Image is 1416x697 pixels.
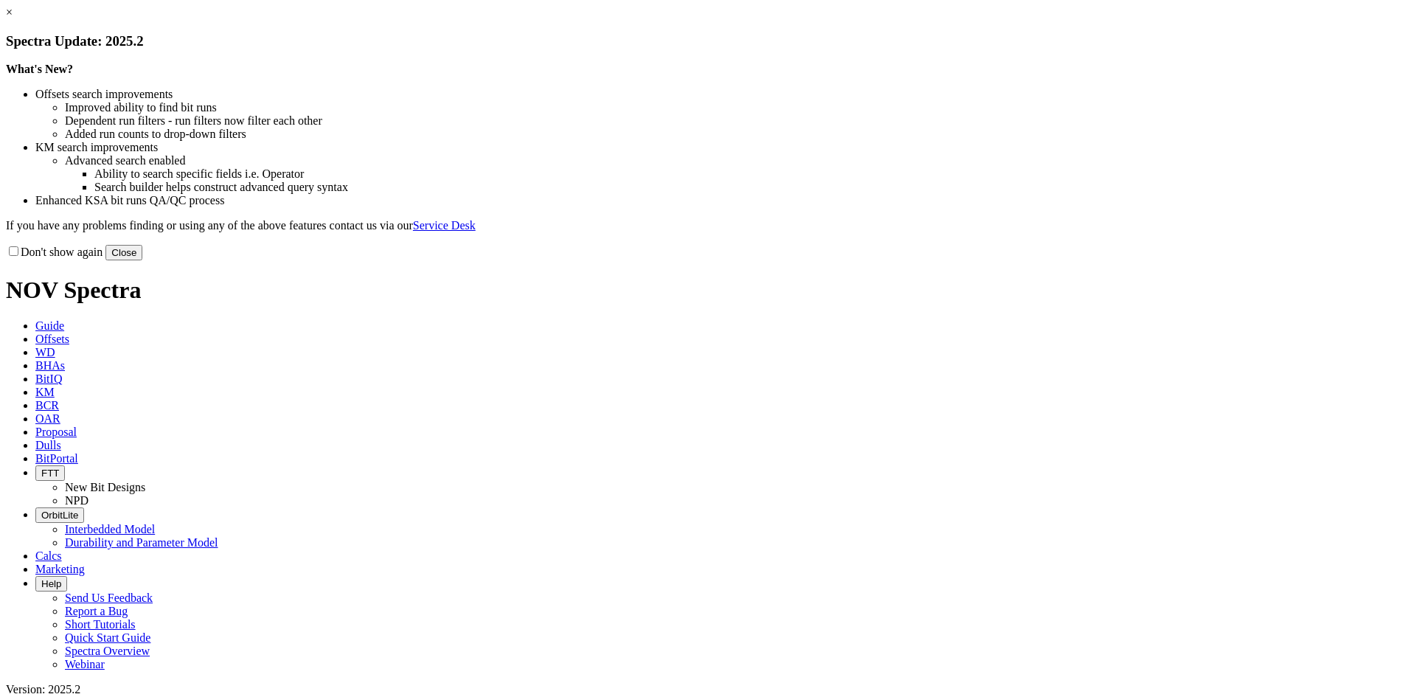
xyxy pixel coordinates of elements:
li: KM search improvements [35,141,1410,154]
span: Dulls [35,439,61,451]
span: FTT [41,468,59,479]
a: NPD [65,494,88,507]
a: Send Us Feedback [65,592,153,604]
button: Close [105,245,142,260]
a: × [6,6,13,18]
span: OrbitLite [41,510,78,521]
span: Proposal [35,426,77,438]
span: KM [35,386,55,398]
input: Don't show again [9,246,18,256]
span: BitIQ [35,372,62,385]
span: Guide [35,319,64,332]
span: WD [35,346,55,358]
a: Short Tutorials [65,618,136,631]
h1: NOV Spectra [6,277,1410,304]
a: Durability and Parameter Model [65,536,218,549]
li: Added run counts to drop-down filters [65,128,1410,141]
p: If you have any problems finding or using any of the above features contact us via our [6,219,1410,232]
span: BitPortal [35,452,78,465]
a: Service Desk [413,219,476,232]
li: Advanced search enabled [65,154,1410,167]
li: Enhanced KSA bit runs QA/QC process [35,194,1410,207]
li: Improved ability to find bit runs [65,101,1410,114]
li: Ability to search specific fields i.e. Operator [94,167,1410,181]
span: Help [41,578,61,589]
label: Don't show again [6,246,103,258]
a: Spectra Overview [65,645,150,657]
a: New Bit Designs [65,481,145,493]
div: Version: 2025.2 [6,683,1410,696]
strong: What's New? [6,63,73,75]
a: Interbedded Model [65,523,155,535]
span: Calcs [35,549,62,562]
span: Marketing [35,563,85,575]
a: Report a Bug [65,605,128,617]
h3: Spectra Update: 2025.2 [6,33,1410,49]
span: OAR [35,412,60,425]
span: BCR [35,399,59,412]
span: BHAs [35,359,65,372]
li: Search builder helps construct advanced query syntax [94,181,1410,194]
li: Offsets search improvements [35,88,1410,101]
a: Webinar [65,658,105,670]
a: Quick Start Guide [65,631,150,644]
li: Dependent run filters - run filters now filter each other [65,114,1410,128]
span: Offsets [35,333,69,345]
